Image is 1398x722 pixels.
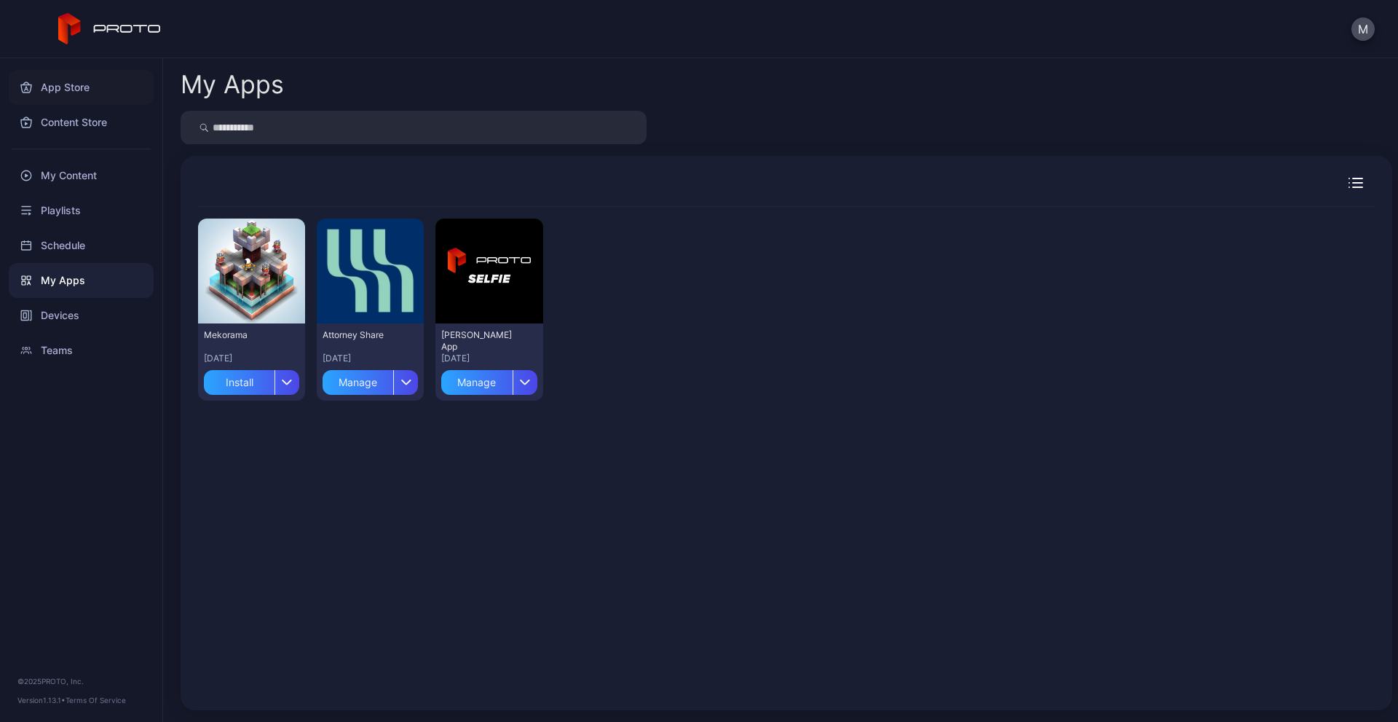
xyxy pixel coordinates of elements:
div: © 2025 PROTO, Inc. [17,675,145,687]
a: Devices [9,298,154,333]
div: [DATE] [323,353,418,364]
a: My Apps [9,263,154,298]
div: [DATE] [441,353,537,364]
div: Manage [323,370,393,395]
div: Manage [441,370,512,395]
div: Mekorama [204,329,284,341]
div: Install [204,370,275,395]
a: Terms Of Service [66,696,126,705]
a: Playlists [9,193,154,228]
div: My Apps [181,72,284,97]
button: M [1351,17,1375,41]
a: My Content [9,158,154,193]
a: App Store [9,70,154,105]
a: Content Store [9,105,154,140]
a: Teams [9,333,154,368]
button: Manage [323,364,418,395]
button: Install [204,364,299,395]
div: David Selfie App [441,329,521,353]
span: Version 1.13.1 • [17,696,66,705]
button: Manage [441,364,537,395]
div: Attorney Share [323,329,403,341]
div: [DATE] [204,353,299,364]
a: Schedule [9,228,154,263]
